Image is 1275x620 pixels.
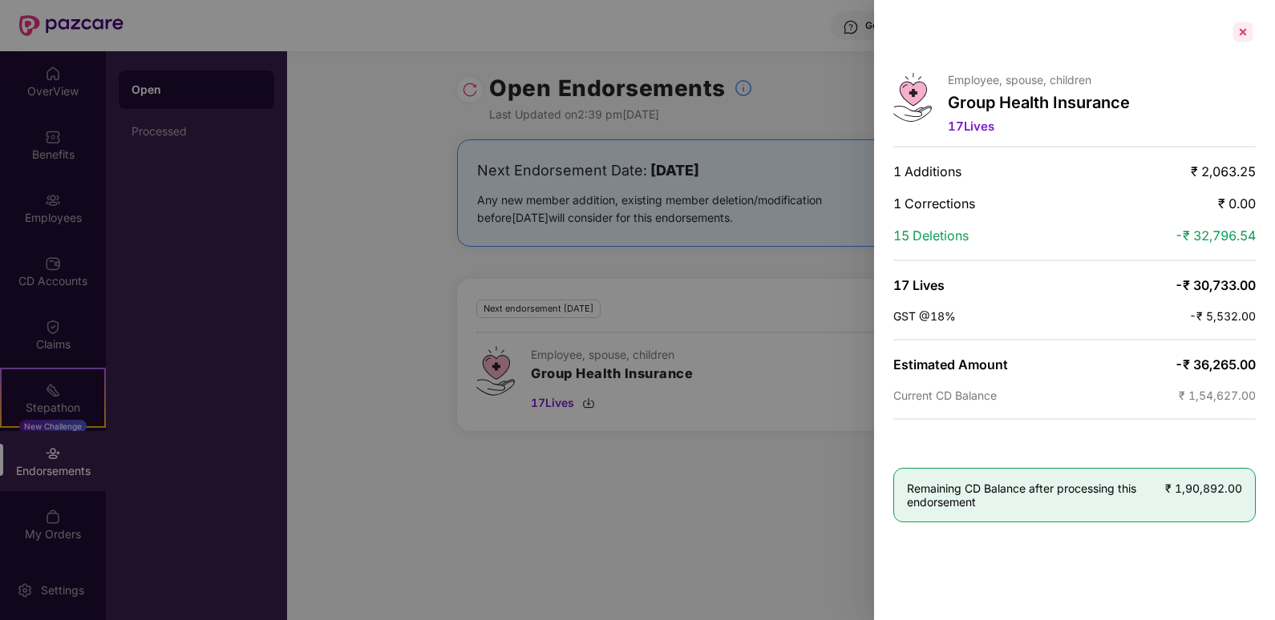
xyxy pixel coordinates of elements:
[948,119,994,134] span: 17 Lives
[893,163,961,179] span: 1 Additions
[1175,227,1256,244] span: -₹ 32,796.54
[1218,195,1256,211] span: ₹ 0.00
[893,389,997,402] span: Current CD Balance
[1179,389,1256,402] span: ₹ 1,54,627.00
[893,356,1008,372] span: Estimated Amount
[893,195,975,211] span: 1 Corrections
[1189,309,1256,323] span: -₹ 5,532.00
[1191,163,1256,179] span: ₹ 2,063.25
[907,481,1165,509] span: Remaining CD Balance after processing this endorsement
[948,93,1130,112] p: Group Health Insurance
[893,309,956,323] span: GST @18%
[1165,481,1242,495] span: ₹ 1,90,892.00
[893,73,932,122] img: svg+xml;base64,PHN2ZyB4bWxucz0iaHR0cDovL3d3dy53My5vcmcvMjAwMC9zdmciIHdpZHRoPSI0Ny43MTQiIGhlaWdodD...
[1175,356,1256,372] span: -₹ 36,265.00
[1175,277,1256,293] span: -₹ 30,733.00
[893,277,945,293] span: 17 Lives
[893,227,969,244] span: 15 Deletions
[948,73,1130,87] p: Employee, spouse, children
